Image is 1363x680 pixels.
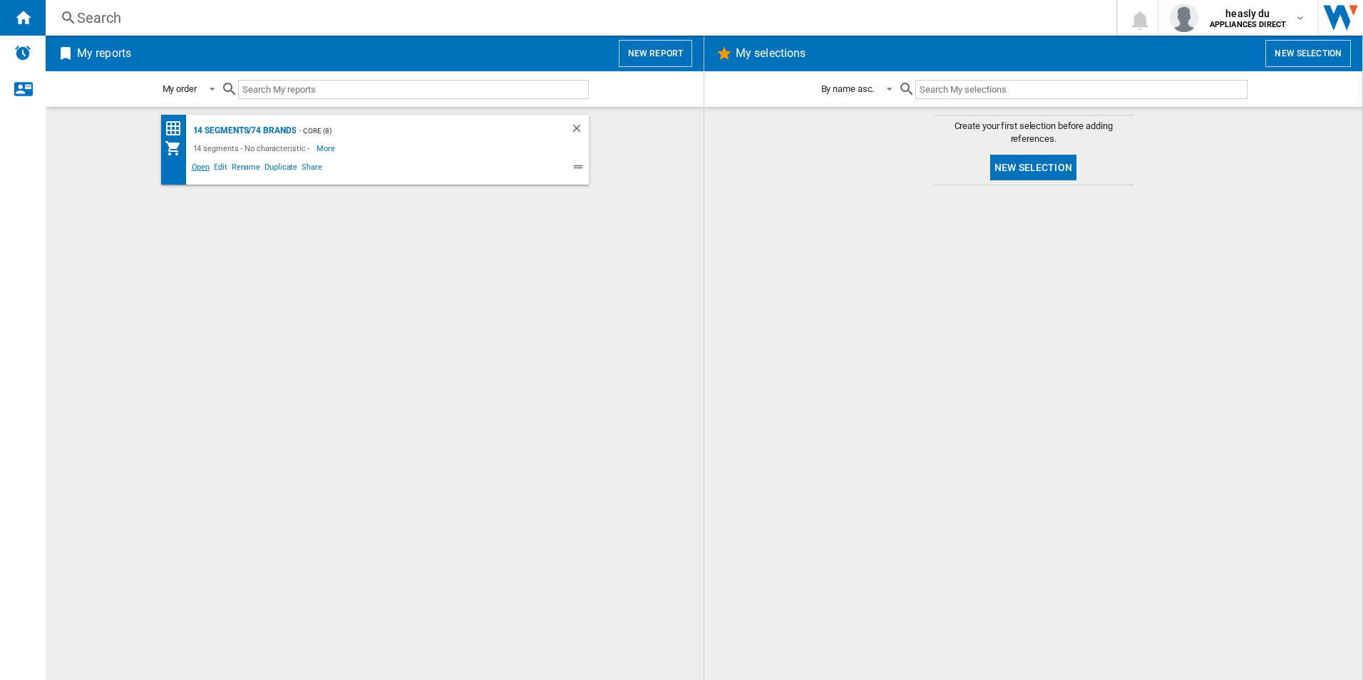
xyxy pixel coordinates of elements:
div: - Core (8) [296,122,541,140]
div: 14 segments/74 brands [190,122,297,140]
div: By name asc. [821,83,875,94]
button: New report [619,40,692,67]
h2: My reports [74,40,134,67]
div: My Assortment [165,140,190,157]
span: Share [299,160,324,177]
span: Rename [230,160,262,177]
input: Search My reports [238,80,589,99]
span: Edit [212,160,230,177]
span: Create your first selection before adding references. [934,120,1133,145]
div: Price Matrix [165,120,190,138]
div: 14 segments - No characteristic - [190,140,317,157]
b: APPLIANCES DIRECT [1210,20,1286,29]
input: Search My selections [915,80,1247,99]
div: Search [77,8,1079,28]
span: heasly du [1210,6,1286,21]
img: profile.jpg [1170,4,1198,32]
div: Delete [570,122,589,140]
h2: My selections [733,40,808,67]
img: alerts-logo.svg [14,44,31,61]
button: New selection [990,155,1076,180]
span: Open [190,160,212,177]
span: More [317,140,337,157]
button: New selection [1265,40,1351,67]
div: My order [163,83,197,94]
span: Duplicate [262,160,299,177]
